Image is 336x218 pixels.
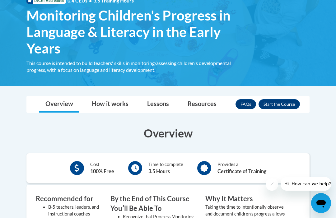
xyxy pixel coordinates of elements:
[236,99,256,109] a: FAQs
[141,96,175,113] a: Lessons
[311,193,331,213] iframe: Button to launch messaging window
[217,168,266,174] b: Certificate of Training
[86,96,135,113] a: How it works
[205,194,291,204] h3: Why It Matters
[36,194,101,204] h3: Recommended for
[26,60,241,73] div: This course is intended to build teachers' skills in monitoring/assessing children's developmenta...
[259,99,300,109] button: Enroll
[39,96,79,113] a: Overview
[181,96,223,113] a: Resources
[26,7,241,56] span: Monitoring Children's Progress in Language & Literacy in the Early Years
[110,194,196,213] h3: By the End of This Course Youʹll Be Able To
[148,161,183,175] div: Time to complete
[48,204,101,217] li: B-5 teachers, leaders, and instructional coaches
[90,168,114,174] b: 100% Free
[266,178,278,191] iframe: Close message
[281,177,331,191] iframe: Message from company
[217,161,266,175] div: Provides a
[90,161,114,175] div: Cost
[26,125,310,141] h3: Overview
[148,168,170,174] b: 3.5 Hours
